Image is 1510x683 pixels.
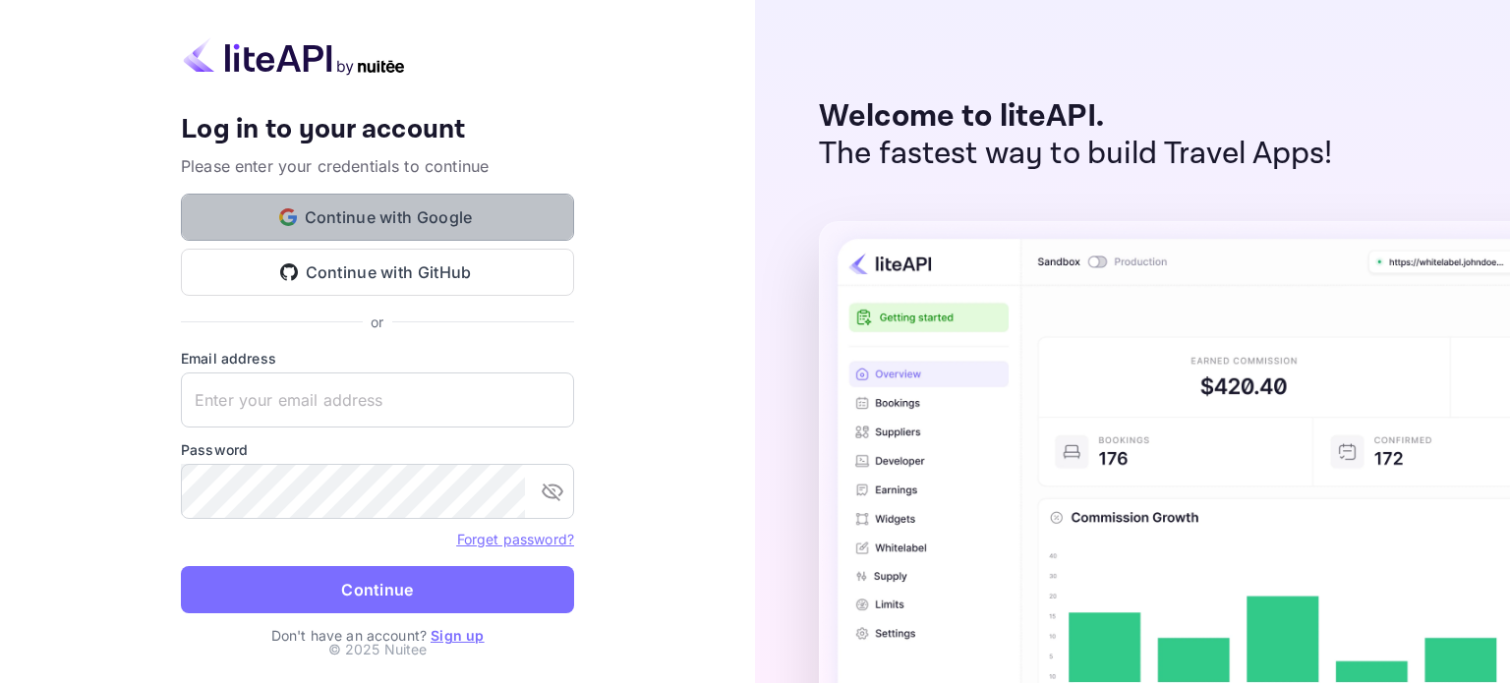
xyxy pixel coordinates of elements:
p: Welcome to liteAPI. [819,98,1333,136]
p: Please enter your credentials to continue [181,154,574,178]
p: The fastest way to build Travel Apps! [819,136,1333,173]
button: Continue with Google [181,194,574,241]
a: Forget password? [457,531,574,547]
button: Continue [181,566,574,613]
label: Email address [181,348,574,369]
p: © 2025 Nuitee [328,639,428,659]
input: Enter your email address [181,372,574,427]
button: toggle password visibility [533,472,572,511]
a: Sign up [431,627,484,644]
h4: Log in to your account [181,113,574,147]
p: or [371,312,383,332]
label: Password [181,439,574,460]
button: Continue with GitHub [181,249,574,296]
img: liteapi [181,37,407,76]
p: Don't have an account? [181,625,574,646]
a: Forget password? [457,529,574,548]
